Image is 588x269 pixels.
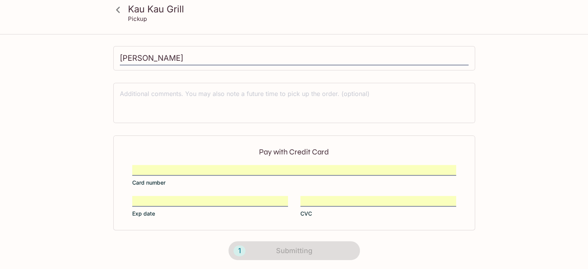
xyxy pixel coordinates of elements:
[128,15,147,22] p: Pickup
[120,51,469,66] input: Enter first and last name
[300,197,456,205] iframe: Secure CVC input frame
[300,210,312,218] span: CVC
[132,197,288,205] iframe: Secure expiration date input frame
[132,210,155,218] span: Exp date
[132,166,456,174] iframe: Secure card number input frame
[132,148,456,156] p: Pay with Credit Card
[128,3,474,15] h3: Kau Kau Grill
[132,179,165,187] span: Card number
